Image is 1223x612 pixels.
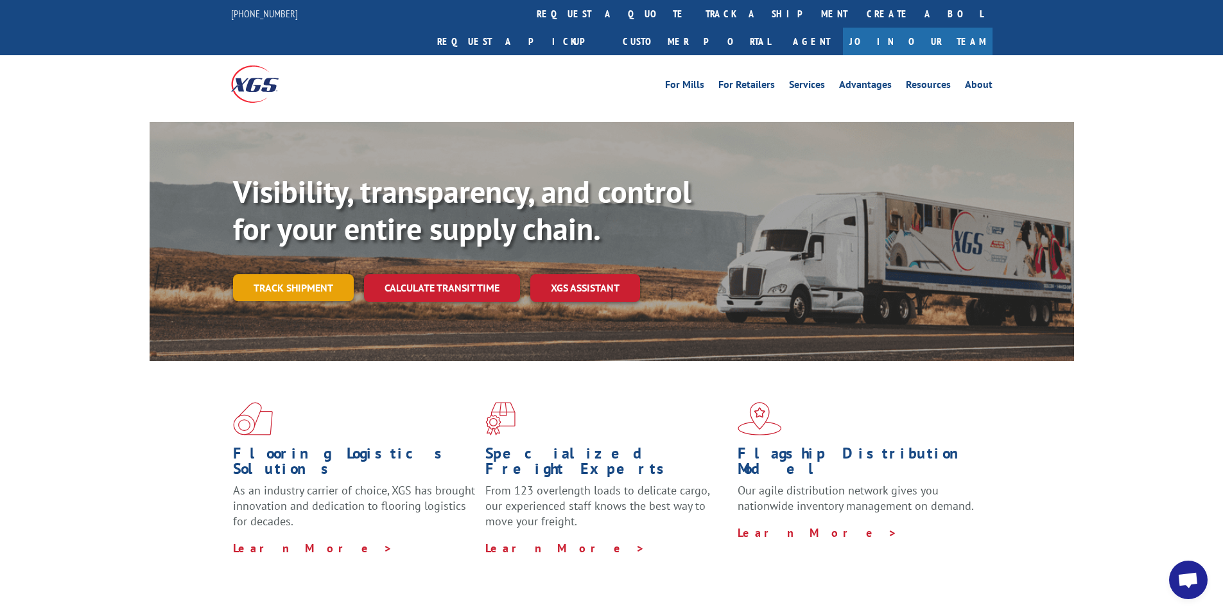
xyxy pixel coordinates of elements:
a: Join Our Team [843,28,993,55]
a: Learn More > [485,541,645,555]
a: For Retailers [718,80,775,94]
a: About [965,80,993,94]
a: Request a pickup [428,28,613,55]
img: xgs-icon-focused-on-flooring-red [485,402,516,435]
a: Open chat [1169,561,1208,599]
h1: Flooring Logistics Solutions [233,446,476,483]
a: Services [789,80,825,94]
img: xgs-icon-total-supply-chain-intelligence-red [233,402,273,435]
a: Learn More > [738,525,898,540]
a: XGS ASSISTANT [530,274,640,302]
a: Resources [906,80,951,94]
a: Advantages [839,80,892,94]
a: Learn More > [233,541,393,555]
b: Visibility, transparency, and control for your entire supply chain. [233,171,691,249]
h1: Specialized Freight Experts [485,446,728,483]
a: Calculate transit time [364,274,520,302]
a: Track shipment [233,274,354,301]
h1: Flagship Distribution Model [738,446,980,483]
a: [PHONE_NUMBER] [231,7,298,20]
span: As an industry carrier of choice, XGS has brought innovation and dedication to flooring logistics... [233,483,475,529]
p: From 123 overlength loads to delicate cargo, our experienced staff knows the best way to move you... [485,483,728,540]
img: xgs-icon-flagship-distribution-model-red [738,402,782,435]
a: Customer Portal [613,28,780,55]
a: For Mills [665,80,704,94]
a: Agent [780,28,843,55]
span: Our agile distribution network gives you nationwide inventory management on demand. [738,483,974,513]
